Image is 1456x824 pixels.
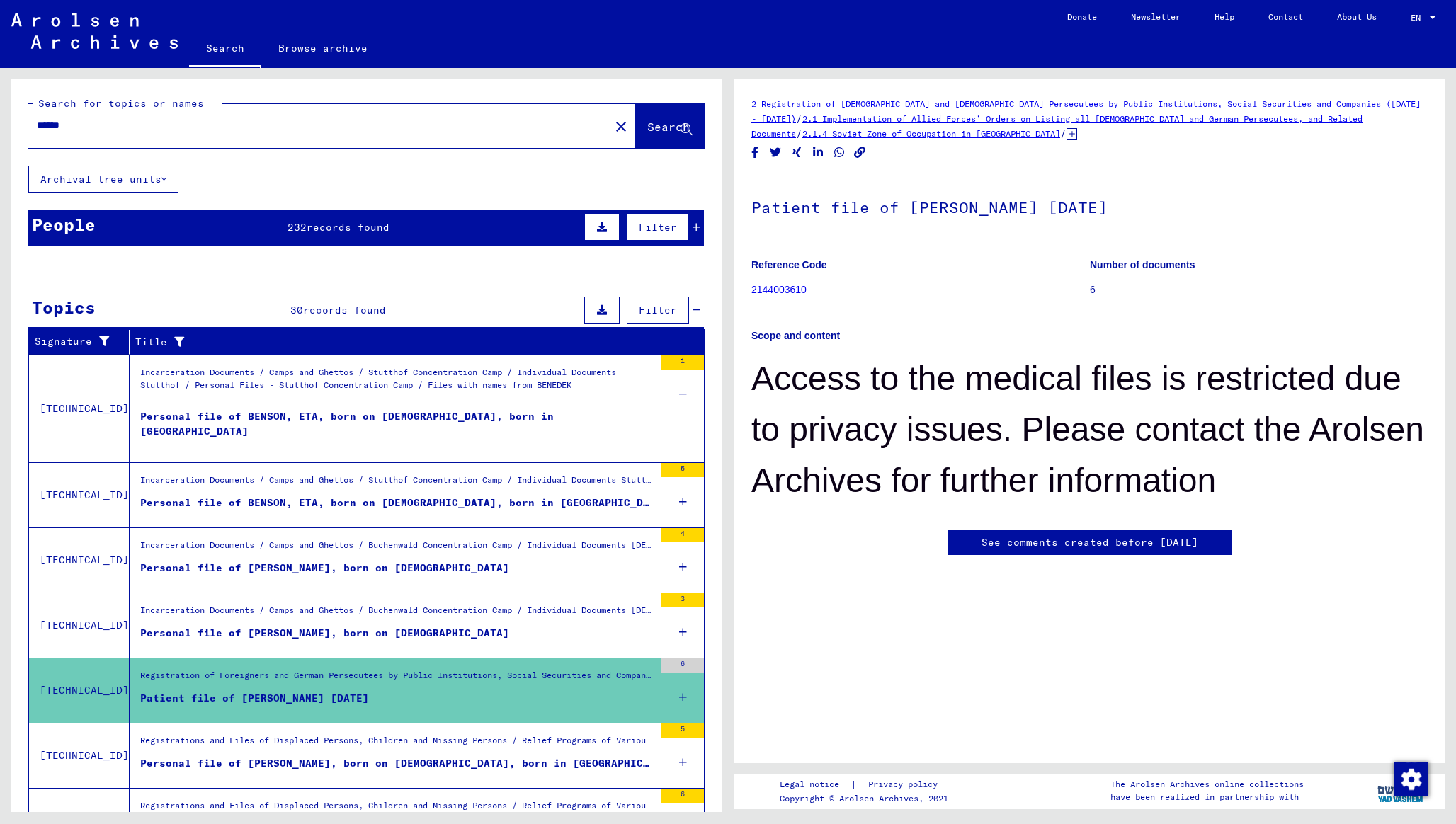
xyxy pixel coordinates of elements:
[751,259,827,270] b: Reference Code
[751,284,807,295] a: 2144003610
[982,535,1198,550] a: See comments created before [DATE]
[29,527,130,593] td: [TECHNICAL_ID]
[796,127,802,139] span: /
[140,474,654,493] div: Incarceration Documents / Camps and Ghettos / Stutthof Concentration Camp / Individual Documents ...
[140,626,509,641] div: Personal file of [PERSON_NAME], born on [DEMOGRAPHIC_DATA]
[832,144,847,161] button: Share on WhatsApp
[1090,259,1195,270] b: Number of documents
[768,144,783,161] button: Share on Twitter
[627,214,689,241] button: Filter
[140,691,369,706] div: Patient file of [PERSON_NAME] [DATE]
[811,144,826,161] button: Share on LinkedIn
[751,175,1428,237] h1: Patient file of [PERSON_NAME] [DATE]
[661,593,704,607] div: 3
[661,789,704,803] div: 6
[38,97,204,110] mat-label: Search for topics or names
[140,409,654,452] div: Personal file of BENSON, ETA, born on [DEMOGRAPHIC_DATA], born in [GEOGRAPHIC_DATA]
[1060,127,1067,139] span: /
[751,113,1363,139] a: 2.1 Implementation of Allied Forces’ Orders on Listing all [DEMOGRAPHIC_DATA] and German Persecut...
[189,31,261,68] a: Search
[140,734,654,754] div: Registrations and Files of Displaced Persons, Children and Missing Persons / Relief Programs of V...
[1375,773,1428,808] img: yv_logo.png
[140,756,654,771] div: Personal file of [PERSON_NAME], born on [DEMOGRAPHIC_DATA], born in [GEOGRAPHIC_DATA]
[607,112,635,140] button: Clear
[751,360,1424,499] font: Access to the medical files is restricted due to privacy issues. Please contact the Arolsen Archi...
[853,144,868,161] button: Copy link
[140,496,654,510] div: Personal file of BENSON, ETA, born on [DEMOGRAPHIC_DATA], born in [GEOGRAPHIC_DATA]
[647,120,690,134] span: Search
[307,221,389,234] span: records found
[135,335,676,350] div: Title
[751,98,1421,124] a: 2 Registration of [DEMOGRAPHIC_DATA] and [DEMOGRAPHIC_DATA] Persecutees by Public Institutions, S...
[780,792,955,805] p: Copyright © Arolsen Archives, 2021
[35,331,132,353] div: Signature
[751,330,840,341] b: Scope and content
[140,561,509,576] div: Personal file of [PERSON_NAME], born on [DEMOGRAPHIC_DATA]
[140,539,654,559] div: Incarceration Documents / Camps and Ghettos / Buchenwald Concentration Camp / Individual Document...
[1394,762,1428,796] img: Zustimmung ändern
[661,658,704,673] div: 6
[140,669,654,689] div: Registration of Foreigners and German Persecutees by Public Institutions, Social Securities and C...
[1411,12,1421,23] mat-select-trigger: EN
[11,13,178,49] img: Arolsen_neg.svg
[661,723,704,738] div: 5
[1110,778,1304,791] p: The Arolsen Archives online collections
[28,166,178,193] button: Archival tree units
[1110,791,1304,803] p: have been realized in partnership with
[1090,282,1428,297] p: 6
[29,593,130,658] td: [TECHNICAL_ID]
[29,658,130,723] td: [TECHNICAL_ID]
[29,723,130,788] td: [TECHNICAL_ID]
[748,144,763,161] button: Share on Facebook
[140,366,654,416] div: Incarceration Documents / Camps and Ghettos / Stutthof Concentration Camp / Individual Documents ...
[639,304,677,316] span: Filter
[32,212,96,237] div: People
[857,777,955,792] a: Privacy policy
[35,334,118,349] div: Signature
[627,297,689,324] button: Filter
[780,777,955,792] div: |
[661,528,704,542] div: 4
[288,221,307,234] span: 232
[796,112,802,125] span: /
[140,799,654,819] div: Registrations and Files of Displaced Persons, Children and Missing Persons / Relief Programs of V...
[802,128,1060,139] a: 2.1.4 Soviet Zone of Occupation in [GEOGRAPHIC_DATA]
[780,777,851,792] a: Legal notice
[140,604,654,624] div: Incarceration Documents / Camps and Ghettos / Buchenwald Concentration Camp / Individual Document...
[635,104,705,148] button: Search
[135,331,690,353] div: Title
[790,144,804,161] button: Share on Xing
[639,221,677,234] span: Filter
[613,118,630,135] mat-icon: close
[261,31,385,65] a: Browse archive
